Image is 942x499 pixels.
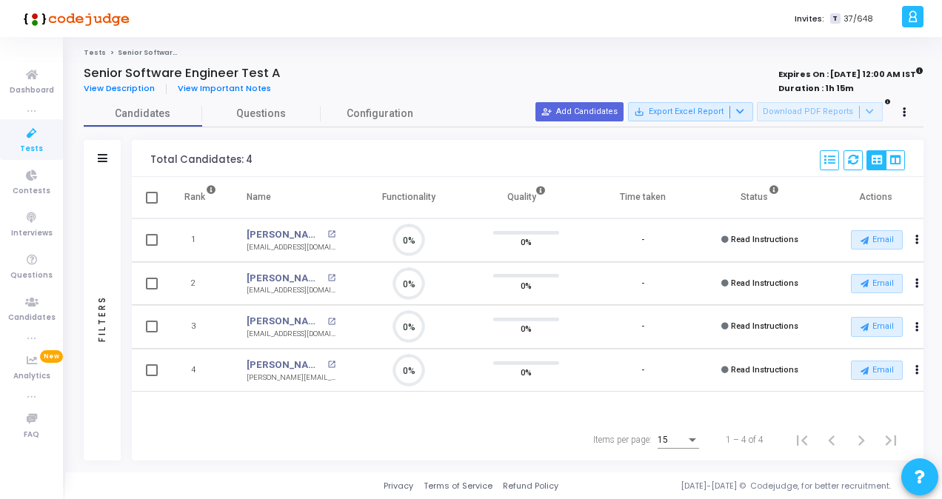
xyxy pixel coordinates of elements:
[907,230,928,251] button: Actions
[327,274,335,282] mat-icon: open_in_new
[150,154,253,166] div: Total Candidates: 4
[521,321,532,336] span: 0%
[628,102,753,121] button: Export Excel Report
[20,143,43,155] span: Tests
[10,269,53,282] span: Questions
[757,102,883,121] button: Download PDF Reports
[866,150,905,170] div: View Options
[96,237,109,400] div: Filters
[851,274,903,293] button: Email
[907,360,928,381] button: Actions
[384,480,413,492] a: Privacy
[247,358,324,372] a: [PERSON_NAME] [PERSON_NAME]
[247,189,271,205] div: Name
[169,305,232,349] td: 3
[247,242,335,253] div: [EMAIL_ADDRESS][DOMAIN_NAME]
[521,365,532,380] span: 0%
[795,13,824,25] label: Invites:
[327,361,335,369] mat-icon: open_in_new
[327,230,335,238] mat-icon: open_in_new
[907,273,928,294] button: Actions
[851,361,903,380] button: Email
[641,278,644,290] div: -
[10,84,54,97] span: Dashboard
[167,84,282,93] a: View Important Notes
[118,48,238,57] span: Senior Software Engineer Test A
[535,102,624,121] button: Add Candidates
[467,177,584,218] th: Quality
[84,66,281,81] h4: Senior Software Engineer Test A
[178,82,271,94] span: View Important Notes
[247,329,335,340] div: [EMAIL_ADDRESS][DOMAIN_NAME]
[778,64,923,81] strong: Expires On : [DATE] 12:00 AM IST
[169,218,232,262] td: 1
[169,349,232,392] td: 4
[541,107,552,117] mat-icon: person_add_alt
[84,106,202,121] span: Candidates
[818,177,935,218] th: Actions
[247,271,324,286] a: [PERSON_NAME]
[851,317,903,336] button: Email
[846,425,876,455] button: Next page
[84,48,106,57] a: Tests
[876,425,906,455] button: Last page
[851,230,903,249] button: Email
[726,433,764,446] div: 1 – 4 of 4
[84,48,923,58] nav: breadcrumb
[620,189,666,205] div: Time taken
[202,106,321,121] span: Questions
[658,435,668,445] span: 15
[634,107,644,117] mat-icon: save_alt
[19,4,130,33] img: logo
[247,372,335,384] div: [PERSON_NAME][EMAIL_ADDRESS][PERSON_NAME][DOMAIN_NAME]
[13,370,50,383] span: Analytics
[327,318,335,326] mat-icon: open_in_new
[40,350,63,363] span: New
[731,365,798,375] span: Read Instructions
[641,321,644,333] div: -
[247,227,324,242] a: [PERSON_NAME]
[347,106,413,121] span: Configuration
[247,285,335,296] div: [EMAIL_ADDRESS][DOMAIN_NAME]
[658,435,699,446] mat-select: Items per page:
[521,235,532,249] span: 0%
[558,480,923,492] div: [DATE]-[DATE] © Codejudge, for better recruitment.
[641,364,644,377] div: -
[350,177,467,218] th: Functionality
[907,317,928,338] button: Actions
[593,433,652,446] div: Items per page:
[503,480,558,492] a: Refund Policy
[169,177,232,218] th: Rank
[844,13,873,25] span: 37/648
[169,262,232,306] td: 2
[24,429,39,441] span: FAQ
[778,82,854,94] strong: Duration : 1h 15m
[13,185,50,198] span: Contests
[731,278,798,288] span: Read Instructions
[731,235,798,244] span: Read Instructions
[521,278,532,292] span: 0%
[787,425,817,455] button: First page
[8,312,56,324] span: Candidates
[11,227,53,240] span: Interviews
[830,13,840,24] span: T
[84,84,167,93] a: View Description
[641,234,644,247] div: -
[84,82,155,94] span: View Description
[424,480,492,492] a: Terms of Service
[247,314,324,329] a: [PERSON_NAME]
[731,321,798,331] span: Read Instructions
[701,177,818,218] th: Status
[817,425,846,455] button: Previous page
